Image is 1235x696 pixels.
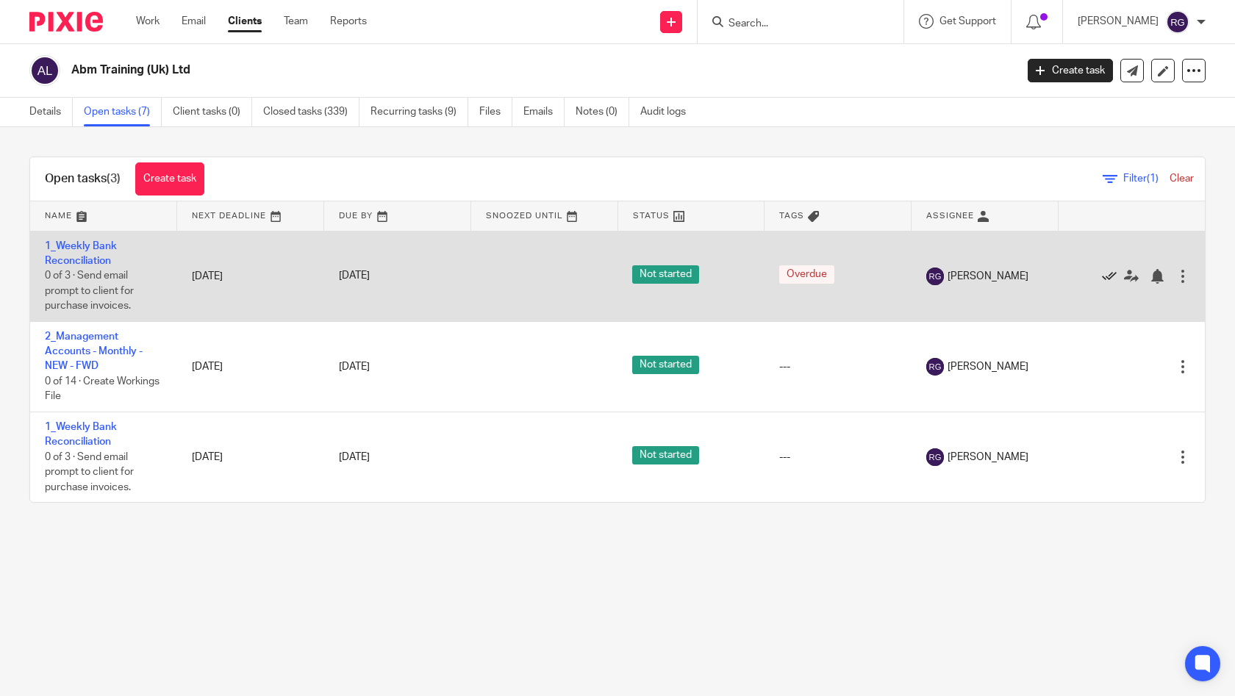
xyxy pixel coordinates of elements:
[177,412,324,502] td: [DATE]
[632,356,699,374] span: Not started
[182,14,206,29] a: Email
[779,450,897,464] div: ---
[339,271,370,281] span: [DATE]
[1078,14,1159,29] p: [PERSON_NAME]
[136,14,160,29] a: Work
[45,452,134,492] span: 0 of 3 · Send email prompt to client for purchase invoices.
[84,98,162,126] a: Open tasks (7)
[1028,59,1113,82] a: Create task
[71,62,819,78] h2: Abm Training (Uk) Ltd
[779,212,804,220] span: Tags
[523,98,565,126] a: Emails
[330,14,367,29] a: Reports
[926,268,944,285] img: svg%3E
[45,171,121,187] h1: Open tasks
[632,446,699,464] span: Not started
[135,162,204,195] a: Create task
[576,98,629,126] a: Notes (0)
[779,265,834,284] span: Overdue
[177,231,324,321] td: [DATE]
[779,359,897,374] div: ---
[640,98,697,126] a: Audit logs
[173,98,252,126] a: Client tasks (0)
[45,376,160,402] span: 0 of 14 · Create Workings File
[45,331,143,372] a: 2_Management Accounts - Monthly - NEW - FWD
[939,16,996,26] span: Get Support
[284,14,308,29] a: Team
[486,212,563,220] span: Snoozed Until
[948,450,1028,464] span: [PERSON_NAME]
[177,321,324,412] td: [DATE]
[370,98,468,126] a: Recurring tasks (9)
[948,359,1028,374] span: [PERSON_NAME]
[29,55,60,86] img: svg%3E
[926,448,944,466] img: svg%3E
[107,173,121,184] span: (3)
[1170,173,1194,184] a: Clear
[29,98,73,126] a: Details
[1102,268,1124,283] a: Mark as done
[45,422,117,447] a: 1_Weekly Bank Reconciliation
[1147,173,1159,184] span: (1)
[727,18,859,31] input: Search
[1166,10,1189,34] img: svg%3E
[1123,173,1170,184] span: Filter
[632,265,699,284] span: Not started
[228,14,262,29] a: Clients
[45,270,134,311] span: 0 of 3 · Send email prompt to client for purchase invoices.
[926,358,944,376] img: svg%3E
[45,241,117,266] a: 1_Weekly Bank Reconciliation
[479,98,512,126] a: Files
[633,212,670,220] span: Status
[339,452,370,462] span: [DATE]
[948,269,1028,284] span: [PERSON_NAME]
[263,98,359,126] a: Closed tasks (339)
[339,362,370,372] span: [DATE]
[29,12,103,32] img: Pixie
